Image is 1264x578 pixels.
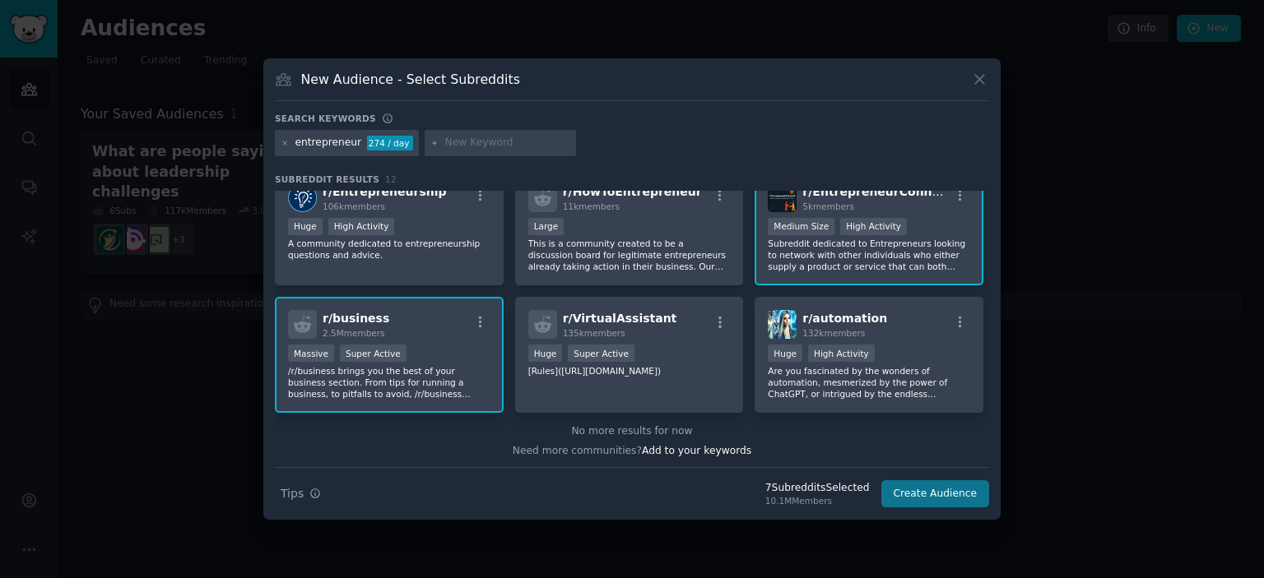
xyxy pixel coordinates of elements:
p: A community dedicated to entrepreneurship questions and advice. [288,238,490,261]
div: Huge [288,218,323,235]
span: Tips [281,485,304,502]
span: r/ HowToEntrepreneur [563,185,702,198]
div: Huge [768,344,802,362]
span: r/ VirtualAssistant [563,312,677,325]
div: Massive [288,344,334,362]
h3: New Audience - Select Subreddits [301,71,520,88]
div: Medium Size [768,218,834,235]
div: No more results for now [275,424,989,439]
span: 106k members [323,201,385,211]
span: 12 [385,174,397,184]
div: 7 Subreddit s Selected [765,481,870,496]
div: Large [528,218,565,235]
span: r/ automation [802,312,887,325]
div: Super Active [340,344,407,362]
p: [Rules]([URL][DOMAIN_NAME]) [528,365,731,377]
button: Tips [275,479,327,508]
p: /r/business brings you the best of your business section. From tips for running a business, to pi... [288,365,490,400]
div: Need more communities? [275,438,989,459]
span: 2.5M members [323,328,385,338]
span: Add to your keywords [642,445,751,456]
p: Subreddit dedicated to Entrepreneurs looking to network with other individuals who either supply ... [768,238,970,272]
span: 11k members [563,201,620,211]
div: High Activity [840,218,907,235]
span: r/ Entrepreneurship [323,185,447,198]
span: 132k members [802,328,865,338]
div: Super Active [568,344,634,362]
p: This is a community created to be a discussion board for legitimate entrepreneurs already taking ... [528,238,731,272]
div: High Activity [808,344,875,362]
div: 10.1M Members [765,495,870,506]
div: Huge [528,344,563,362]
button: Create Audience [881,480,990,508]
span: 5k members [802,201,854,211]
div: High Activity [328,218,395,235]
img: automation [768,310,797,339]
span: Subreddit Results [275,173,379,185]
span: r/ business [323,312,389,325]
span: r/ EntrepreneurConnect [802,185,952,198]
img: Entrepreneurship [288,183,317,212]
img: EntrepreneurConnect [768,183,797,212]
div: 274 / day [367,136,413,150]
div: entrepreneur [295,136,362,150]
input: New Keyword [445,136,570,150]
h3: Search keywords [275,113,376,124]
p: Are you fascinated by the wonders of automation, mesmerized by the power of ChatGPT, or intrigued... [768,365,970,400]
span: 135k members [563,328,625,338]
